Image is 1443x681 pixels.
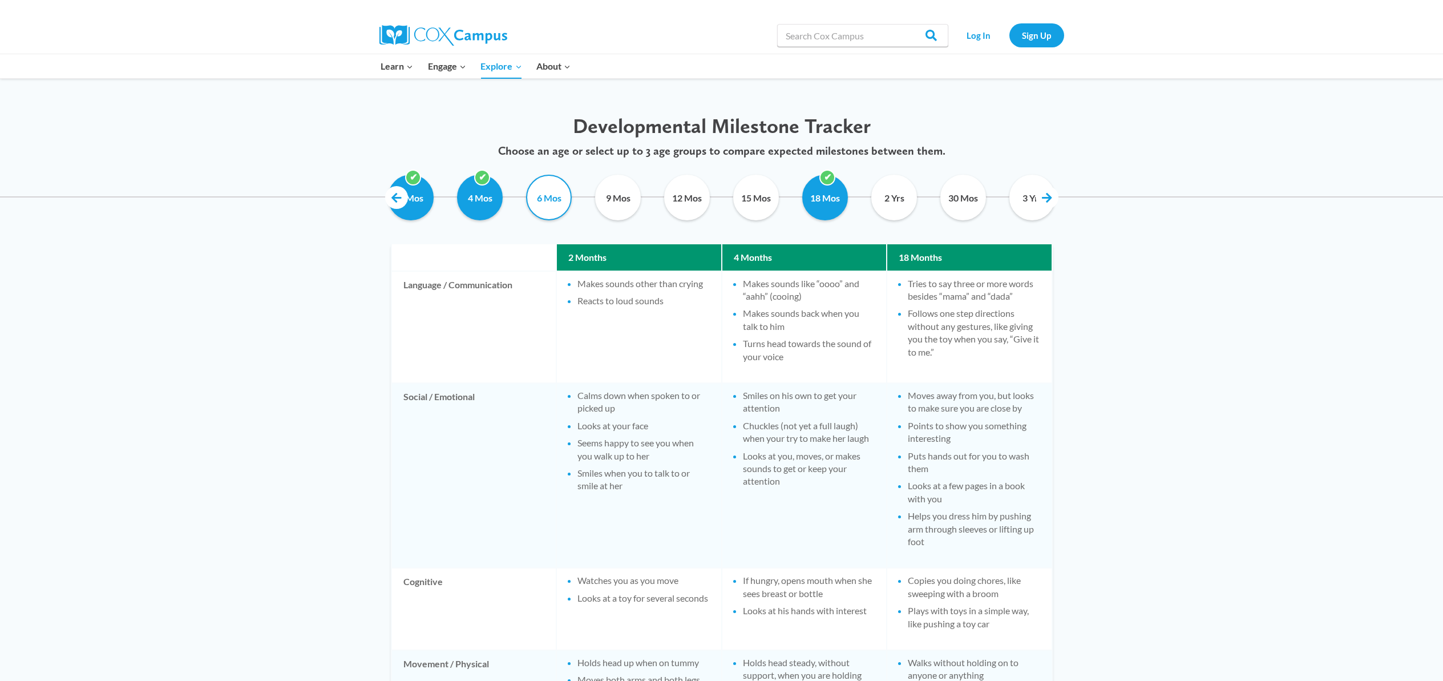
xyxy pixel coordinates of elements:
[392,569,556,650] td: Cognitive
[374,54,421,78] button: Child menu of Learn
[743,450,875,488] li: Looks at you, moves, or makes sounds to get or keep your attention
[474,54,529,78] button: Child menu of Explore
[1009,23,1064,47] a: Sign Up
[954,23,1004,47] a: Log In
[529,54,578,78] button: Child menu of About
[557,244,721,271] th: 2 Months
[908,420,1040,445] li: Points to show you something interesting
[577,437,710,462] li: Seems happy to see you when you walk up to her
[379,25,507,46] img: Cox Campus
[908,479,1040,505] li: Looks at a few pages in a book with you
[573,114,871,138] span: Developmental Milestone Tracker
[743,420,875,445] li: Chuckles (not yet a full laugh) when your try to make her laugh
[421,54,474,78] button: Child menu of Engage
[577,592,710,605] li: Looks at a toy for several seconds
[377,144,1067,158] p: Choose an age or select up to 3 age groups to compare expected milestones between them.
[722,244,887,271] th: 4 Months
[908,389,1040,415] li: Moves away from you, but looks to make sure you are close by
[577,295,710,307] li: Reacts to loud sounds
[577,389,710,415] li: Calms down when spoken to or picked up
[577,277,710,290] li: Makes sounds other than crying
[954,23,1064,47] nav: Secondary Navigation
[743,307,875,333] li: Makes sounds back when you talk to him
[908,277,1040,303] li: Tries to say three or more words besides “mama” and “dada”
[577,574,710,587] li: Watches you as you move
[392,272,556,382] td: Language / Communication
[777,24,948,47] input: Search Cox Campus
[908,307,1040,358] li: Follows one step directions without any gestures, like giving you the toy when you say, “Give it ...
[577,420,710,432] li: Looks at your face
[577,467,710,493] li: Smiles when you to talk to or smile at her
[743,605,875,617] li: Looks at his hands with interest
[743,337,875,363] li: Turns head towards the sound of your voice
[374,54,578,78] nav: Primary Navigation
[908,450,1040,476] li: Puts hands out for you to wash them
[908,574,1040,600] li: Copies you doing chores, like sweeping with a broom
[743,277,875,303] li: Makes sounds like “oooo” and “aahh” (cooing)
[887,244,1052,271] th: 18 Months
[743,389,875,415] li: Smiles on his own to get your attention
[908,605,1040,630] li: Plays with toys in a simple way, like pushing a toy car
[577,656,710,669] li: Holds head up when on tummy
[908,510,1040,548] li: Helps you dress him by pushing arm through sleeves or lifting up foot
[743,574,875,600] li: If hungry, opens mouth when she sees breast or bottle
[392,384,556,567] td: Social / Emotional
